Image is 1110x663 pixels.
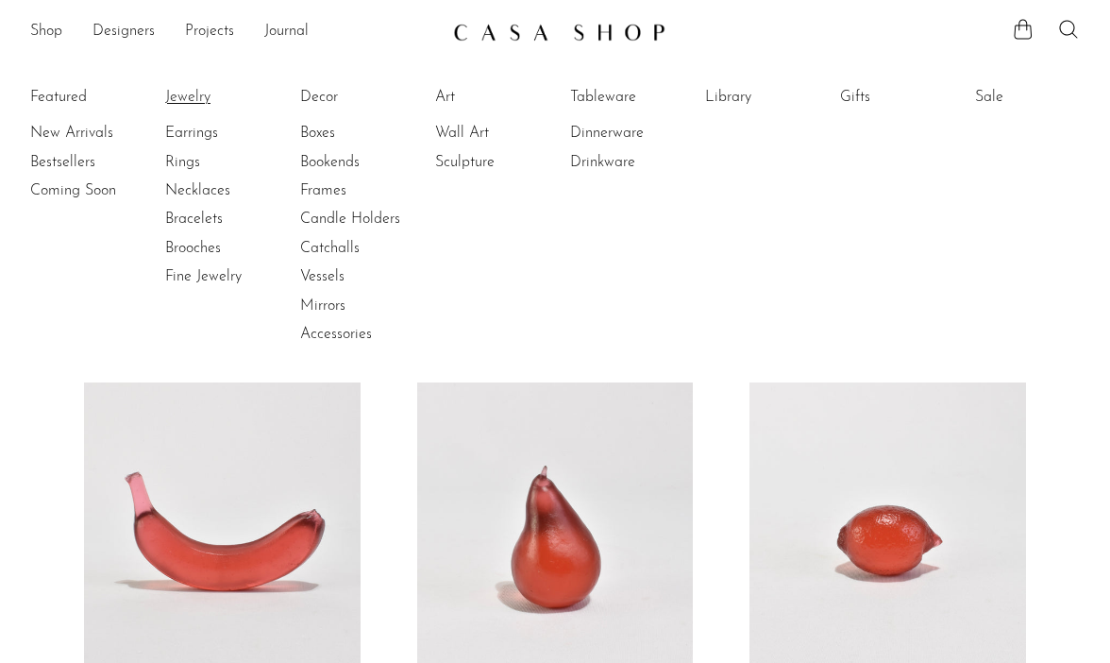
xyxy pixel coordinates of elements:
[570,152,712,173] a: Drinkware
[570,83,712,177] ul: Tableware
[840,83,982,119] ul: Gifts
[435,87,577,108] a: Art
[300,123,442,144] a: Boxes
[30,180,172,201] a: Coming Soon
[435,123,577,144] a: Wall Art
[30,16,438,48] nav: Desktop navigation
[92,20,155,44] a: Designers
[30,152,172,173] a: Bestsellers
[30,123,172,144] a: New Arrivals
[185,20,234,44] a: Projects
[570,123,712,144] a: Dinnerware
[570,87,712,108] a: Tableware
[165,238,307,259] a: Brooches
[300,152,442,173] a: Bookends
[300,87,442,108] a: Decor
[300,180,442,201] a: Frames
[165,180,307,201] a: Necklaces
[165,123,307,144] a: Earrings
[705,87,847,108] a: Library
[264,20,309,44] a: Journal
[300,238,442,259] a: Catchalls
[165,266,307,287] a: Fine Jewelry
[300,296,442,316] a: Mirrors
[300,324,442,345] a: Accessories
[435,83,577,177] ul: Art
[300,266,442,287] a: Vessels
[30,119,172,205] ul: Featured
[165,87,307,108] a: Jewelry
[300,209,442,229] a: Candle Holders
[165,209,307,229] a: Bracelets
[30,20,62,44] a: Shop
[165,152,307,173] a: Rings
[165,83,307,292] ul: Jewelry
[30,16,438,48] ul: NEW HEADER MENU
[300,83,442,349] ul: Decor
[705,83,847,119] ul: Library
[840,87,982,108] a: Gifts
[435,152,577,173] a: Sculpture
